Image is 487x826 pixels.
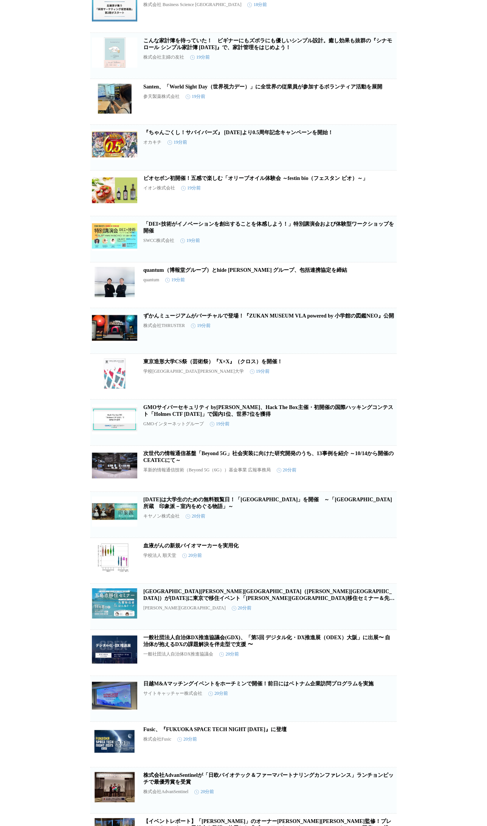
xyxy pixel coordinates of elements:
[143,84,382,90] a: Santen、「World Sight Day（世界視力デー）」に全世界の従業員が参加するボランティア活動を展開
[143,221,394,234] a: 「DEI×技術がイノベーションを創出することを体感しよう！」特別講演会および体験型ワークショップを開催
[92,496,137,527] img: 11/25（火）は大学生のための無料観覧日！「キヤノン・ミュージアム・キャンパス」を開催 ～「オルセー美術館所蔵 印象派－室内をめぐる物語」～
[143,421,204,427] p: GMOインターネットグループ
[143,54,184,60] p: 株式会社主婦の友社
[143,267,347,273] a: quantum（博報堂グループ）とhide [PERSON_NAME] グループ、包括連携協定を締結
[143,38,392,50] a: こんな家計簿を待っていた！ ビギナーにもズボラにも優しいシンプル設計。癒し効果も抜群の『シナモロール シンプル家計簿 [DATE]』で、家計管理をはじめよう！
[92,175,137,205] img: ビオセボン初開催！五感で楽しむ「オリーブオイル体験会 ～festin bio（フェスタン ビオ）～」
[181,185,201,191] time: 19分前
[92,680,137,711] img: 日越M&Aマッチングイベントをホーチミンで開催！前日にはベトナム企業訪問プログラムを実施
[92,313,137,343] img: ずかんミュージアムがバーチャルで登場！『ZUKAN MUSEUM VLA powered by 小学館の図鑑NEO』公開
[143,513,180,519] p: キヤノン株式会社
[143,322,185,329] p: 株式会社THRUSTER
[143,2,241,8] p: 株式会社 Business Science [GEOGRAPHIC_DATA]
[143,635,390,647] a: 一般社団法人自治体DX推進協議会(GDX)、「第5回 デジタル化・DX推進展（ODEX）大阪」に出展〜 自治体が抱えるDXの課題解決を伴走型で支援 〜
[143,313,394,319] a: ずかんミュージアムがバーチャルで登場！『ZUKAN MUSEUM VLA powered by 小学館の図鑑NEO』公開
[92,84,137,114] img: Santen、「World Sight Day（世界視力デー）」に全世界の従業員が参加するボランティア活動を展開
[182,552,202,559] time: 20分前
[92,37,137,68] img: こんな家計簿を待っていた！ ビギナーにもズボラにも優しいシンプル設計。癒し効果も抜群の『シナモロール シンプル家計簿 2026』で、家計管理をはじめよう！
[143,681,374,687] a: 日越M&Aマッチングイベントをホーチミンで開催！前日にはベトナム企業訪問プログラムを実施
[92,129,137,160] img: 『ちゃんごくし！サバイバーズ』 10月15日より0.5周年記念キャンペーンを開始！
[143,185,175,191] p: イオン株式会社
[250,368,270,375] time: 19分前
[143,789,188,795] p: 株式会社AdvanSentinel
[143,277,159,283] p: quantum
[143,552,176,559] p: 学校法人 順天堂
[194,789,214,795] time: 20分前
[92,404,137,434] img: GMOサイバーセキュリティ byイエラエ、Hack The Box主催・初開催の国際ハッキングコンテスト「Holmes CTF 2025」で国内1位、世界7位を獲得
[92,542,137,573] img: 血液がんの新規バイオマーカーを実用化
[191,322,211,329] time: 19分前
[92,267,137,297] img: quantum（博報堂グループ）とhide kasuga グループ、包括連携協定を締結
[92,221,137,251] img: 「DEI×技術がイノベーションを創出することを体感しよう！」特別講演会および体験型ワークショップを開催
[143,93,180,100] p: 参天製薬株式会社
[92,634,137,665] img: 一般社団法人自治体DX推進協議会(GDX)、「第5回 デジタル化・DX推進展（ODEX）大阪」に出展〜 自治体が抱えるDXの課題解決を伴走型で支援 〜
[143,497,392,509] a: [DATE]は大学生のための無料観覧日！「[GEOGRAPHIC_DATA]」を開催 ～「[GEOGRAPHIC_DATA]所蔵 印象派－室内をめぐる物語」～
[143,543,239,549] a: 血液がんの新規バイオマーカーを実用化
[92,772,137,802] img: 株式会社AdvanSentinelが「日欧バイオテック＆ファーマパートナリングカンファレンス」ランチョンピッチで最優秀賞を受賞
[143,589,394,608] a: [GEOGRAPHIC_DATA][PERSON_NAME][GEOGRAPHIC_DATA]（[PERSON_NAME][GEOGRAPHIC_DATA]）が[DATE]に東京で移住イベント「...
[143,605,226,611] p: [PERSON_NAME][GEOGRAPHIC_DATA]
[277,467,296,473] time: 20分前
[232,605,251,611] time: 20分前
[143,451,394,463] a: 次世代の情報通信基盤「Beyond 5G」社会実装に向けた研究開発のうち、13事例を紹介 ～10/14から開催のCEATECにて～
[186,513,205,519] time: 20分前
[180,237,200,244] time: 19分前
[177,736,197,742] time: 20分前
[210,421,230,427] time: 19分前
[92,450,137,480] img: 次世代の情報通信基盤「Beyond 5G」社会実装に向けた研究開発のうち、13事例を紹介 ～10/14から開催のCEATECにて～
[143,368,244,375] p: 学校[GEOGRAPHIC_DATA][PERSON_NAME]大学
[143,404,393,417] a: GMOサイバーセキュリティ by[PERSON_NAME]、Hack The Box主催・初開催の国際ハッキングコンテスト「Holmes CTF [DATE]」で国内1位、世界7位を獲得
[143,727,287,732] a: Fusic、『FUKUOKA SPACE TECH NIGHT [DATE]』に登壇
[143,467,271,473] p: 革新的情報通信技術（Beyond 5G（6G））基金事業 広報事務局
[92,588,137,618] img: 長崎県五島市（五島列島）が11月8日(土)に東京で移住イベント「五島市移住セミナー＆先輩移住者ほんねトーク」を開催！
[247,2,267,8] time: 18分前
[92,358,137,389] img: 東京造形大学CS祭（芸術祭）『X×X』（クロス）を開催！
[143,359,282,364] a: 東京造形大学CS祭（芸術祭）『X×X』（クロス）を開催！
[143,772,394,785] a: 株式会社AdvanSentinelが「日欧バイオテック＆ファーマパートナリングカンファレンス」ランチョンピッチで最優秀賞を受賞
[143,237,174,244] p: SWCC株式会社
[219,651,239,657] time: 20分前
[190,54,210,60] time: 19分前
[143,130,333,135] a: 『ちゃんごくし！サバイバーズ』 [DATE]より0.5周年記念キャンペーンを開始！
[168,139,187,146] time: 19分前
[143,175,368,181] a: ビオセボン初開催！五感で楽しむ「オリーブオイル体験会 ～festin bio（フェスタン ビオ）～」
[165,277,185,283] time: 19分前
[143,736,171,742] p: 株式会社Fusic
[143,139,161,146] p: オカキチ
[92,726,137,756] img: Fusic、『FUKUOKA SPACE TECH NIGHT 2025』に登壇
[143,690,202,697] p: サイトキャッチャー株式会社
[186,93,205,100] time: 19分前
[143,651,213,657] p: 一般社団法人自治体DX推進協議会
[208,690,228,697] time: 20分前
